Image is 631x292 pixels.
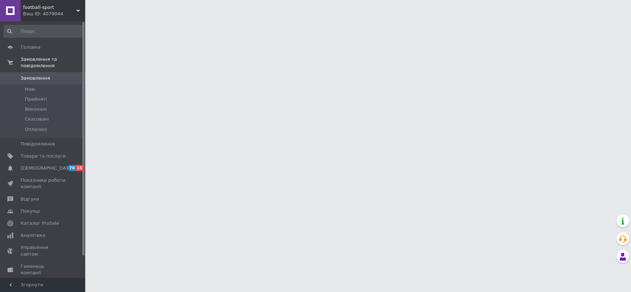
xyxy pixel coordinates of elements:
[25,86,35,92] span: Нові
[25,126,47,133] span: Оплачені
[23,11,85,17] div: Ваш ID: 4079044
[21,44,40,51] span: Головна
[21,177,66,190] span: Показники роботи компанії
[21,196,39,202] span: Відгуки
[21,141,55,147] span: Повідомлення
[21,208,40,214] span: Покупці
[25,116,49,122] span: Скасовані
[21,153,66,159] span: Товари та послуги
[76,165,84,171] span: 15
[21,263,66,276] span: Гаманець компанії
[67,165,76,171] span: 70
[25,106,47,112] span: Виконані
[21,220,59,227] span: Каталог ProSale
[23,4,76,11] span: football-sport
[21,244,66,257] span: Управління сайтом
[21,75,50,81] span: Замовлення
[4,25,84,38] input: Пошук
[21,56,85,69] span: Замовлення та повідомлення
[21,232,45,239] span: Аналітика
[25,96,47,102] span: Прийняті
[21,165,73,171] span: [DEMOGRAPHIC_DATA]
